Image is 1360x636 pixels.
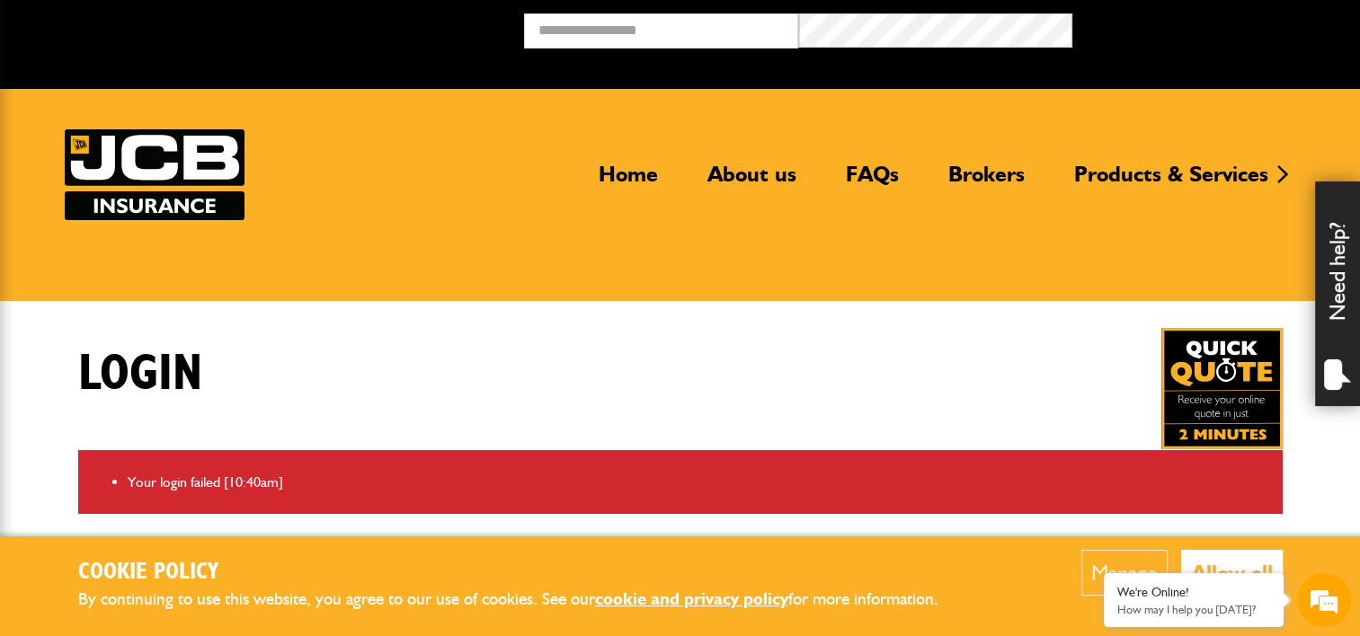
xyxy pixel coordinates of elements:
p: How may I help you today? [1117,603,1270,616]
button: Broker Login [1072,13,1347,41]
a: Products & Services [1061,161,1282,202]
a: About us [694,161,810,202]
h2: Cookie Policy [78,559,968,587]
a: Brokers [935,161,1038,202]
a: Get your insurance quote in just 2-minutes [1161,328,1283,449]
a: FAQs [832,161,912,202]
button: Manage [1081,550,1168,596]
div: Need help? [1315,181,1360,406]
button: Allow all [1181,550,1283,596]
li: Your login failed [10:40am] [128,471,1269,494]
div: We're Online! [1117,585,1270,600]
img: JCB Insurance Services logo [65,129,244,220]
a: cookie and privacy policy [595,588,788,609]
h1: Login [78,344,202,404]
a: JCB Insurance Services [65,129,244,220]
p: By continuing to use this website, you agree to our use of cookies. See our for more information. [78,586,968,614]
img: Quick Quote [1161,328,1283,449]
a: Home [585,161,671,202]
